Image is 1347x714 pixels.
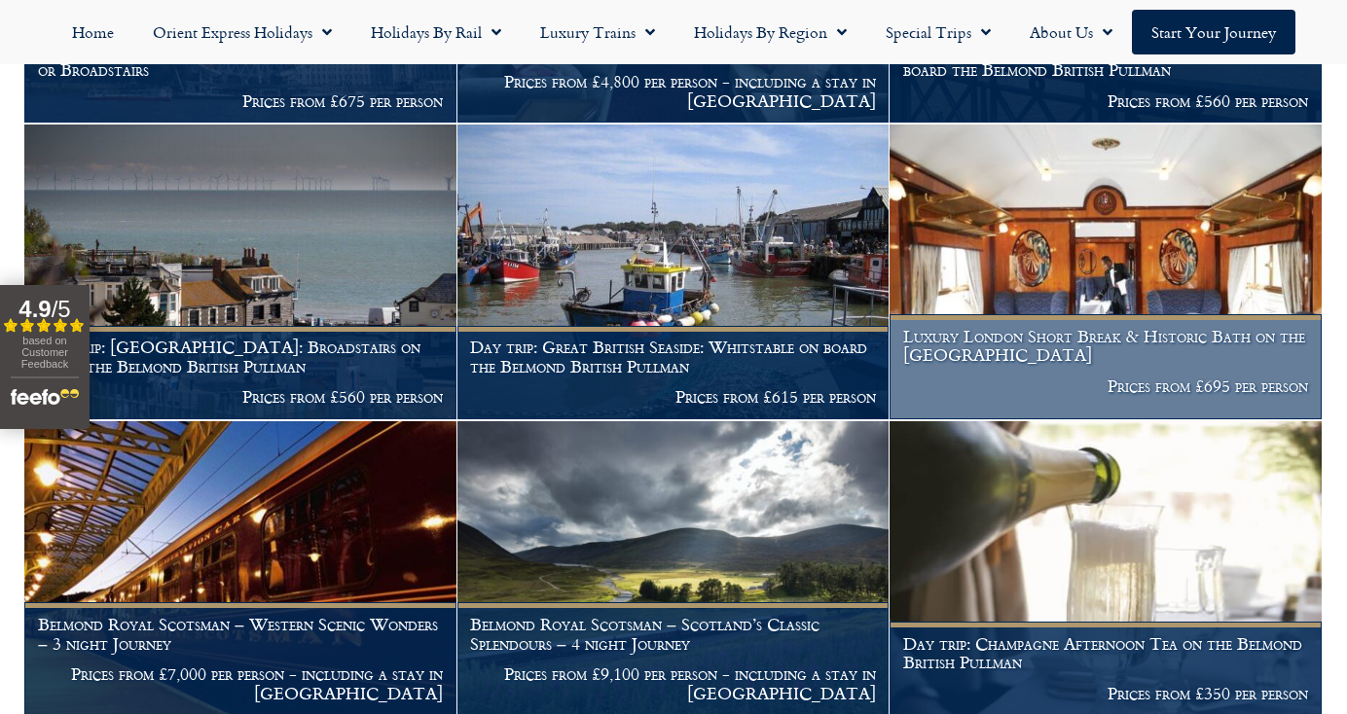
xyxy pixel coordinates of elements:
nav: Menu [10,10,1337,54]
a: About Us [1010,10,1132,54]
p: Prices from £675 per person [38,91,444,111]
p: Prices from £695 per person [903,376,1309,396]
a: Day trip: [GEOGRAPHIC_DATA]: Broadstairs on board the Belmond British Pullman Prices from £560 pe... [24,125,457,419]
h1: Belmond Royal Scotsman – Scotland’s Classic Splendours – 4 night Journey [470,615,876,653]
h1: Day trip: [GEOGRAPHIC_DATA]: Hastings on board the Belmond British Pullman [903,42,1309,80]
a: Special Trips [866,10,1010,54]
h1: Day trip: Champagne Afternoon Tea on the Belmond British Pullman [903,634,1309,672]
p: Prices from £9,100 per person - including a stay in [GEOGRAPHIC_DATA] [470,664,876,702]
a: Luxury Trains [521,10,674,54]
p: Prices from £350 per person [903,684,1309,703]
a: Day trip: Great British Seaside: Whitstable on board the Belmond British Pullman Prices from £615... [457,125,891,419]
p: Prices from £560 per person [903,91,1309,111]
p: Prices from £4,800 per person - including a stay in [GEOGRAPHIC_DATA] [470,72,876,110]
h1: Belmond Royal Scotsman – Western Scenic Wonders – 3 night Journey [38,615,444,653]
a: Holidays by Rail [351,10,521,54]
p: Prices from £7,000 per person - including a stay in [GEOGRAPHIC_DATA] [38,664,444,702]
a: Holidays by Region [674,10,866,54]
h1: Day trip: [GEOGRAPHIC_DATA]: Broadstairs on board the Belmond British Pullman [38,338,444,375]
p: Prices from £615 per person [470,387,876,407]
h1: London Luxury Short Break & The Great British Seaside on the British Pullman – Day trips to [GEOG... [38,3,444,80]
a: Orient Express Holidays [133,10,351,54]
a: Home [53,10,133,54]
h1: Luxury London Short Break & Historic Bath on the [GEOGRAPHIC_DATA] [903,327,1309,365]
a: Start your Journey [1132,10,1295,54]
p: Prices from £560 per person [38,387,444,407]
h1: Day trip: Great British Seaside: Whitstable on board the Belmond British Pullman [470,338,876,375]
a: Luxury London Short Break & Historic Bath on the [GEOGRAPHIC_DATA] Prices from £695 per person [890,125,1323,419]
